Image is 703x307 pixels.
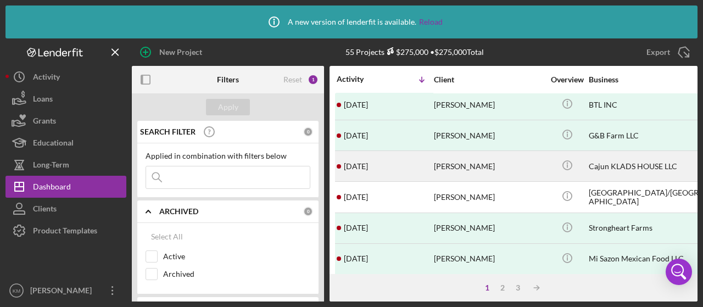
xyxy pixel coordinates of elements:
[33,154,69,178] div: Long-Term
[140,127,196,136] b: SEARCH FILTER
[33,220,97,244] div: Product Templates
[5,176,126,198] button: Dashboard
[434,152,544,181] div: [PERSON_NAME]
[344,193,368,202] time: 2025-03-19 16:56
[589,214,699,243] div: Strongheart Farms
[5,132,126,154] button: Educational
[495,283,510,292] div: 2
[33,132,74,157] div: Educational
[151,226,183,248] div: Select All
[419,18,443,26] a: Reload
[33,88,53,113] div: Loans
[434,90,544,119] div: [PERSON_NAME]
[33,198,57,222] div: Clients
[345,47,484,57] div: 55 Projects • $275,000 Total
[434,214,544,243] div: [PERSON_NAME]
[589,121,699,150] div: G&B Farm LLC
[344,162,368,171] time: 2025-04-22 14:57
[384,47,428,57] div: $275,000
[163,269,310,280] label: Archived
[589,152,699,181] div: Cajun KLADS HOUSE LLC
[434,244,544,273] div: [PERSON_NAME]
[303,206,313,216] div: 0
[344,254,368,263] time: 2025-03-17 19:03
[33,176,71,200] div: Dashboard
[510,283,526,292] div: 3
[217,75,239,84] b: Filters
[646,41,670,63] div: Export
[5,110,126,132] button: Grants
[146,152,310,160] div: Applied in combination with filters below
[344,131,368,140] time: 2025-05-30 02:37
[589,90,699,119] div: BTL INC
[159,41,202,63] div: New Project
[13,288,20,294] text: KM
[132,41,213,63] button: New Project
[5,66,126,88] button: Activity
[308,74,319,85] div: 1
[434,121,544,150] div: [PERSON_NAME]
[344,224,368,232] time: 2025-03-17 23:57
[218,99,238,115] div: Apply
[479,283,495,292] div: 1
[589,182,699,211] div: [GEOGRAPHIC_DATA]/[GEOGRAPHIC_DATA]
[5,280,126,302] button: KM[PERSON_NAME]
[33,110,56,135] div: Grants
[260,8,443,36] div: A new version of lenderfit is available.
[146,226,188,248] button: Select All
[434,182,544,211] div: [PERSON_NAME]
[5,220,126,242] button: Product Templates
[206,99,250,115] button: Apply
[303,127,313,137] div: 0
[5,154,126,176] button: Long-Term
[546,75,588,84] div: Overview
[589,244,699,273] div: Mi Sazon Mexican Food LLC
[337,75,385,83] div: Activity
[434,75,544,84] div: Client
[163,251,310,262] label: Active
[283,75,302,84] div: Reset
[344,101,368,109] time: 2025-06-07 18:08
[589,75,699,84] div: Business
[159,207,198,216] b: ARCHIVED
[27,280,99,304] div: [PERSON_NAME]
[5,198,126,220] button: Clients
[5,88,126,110] button: Loans
[666,259,692,285] div: Open Intercom Messenger
[33,66,60,91] div: Activity
[635,41,698,63] button: Export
